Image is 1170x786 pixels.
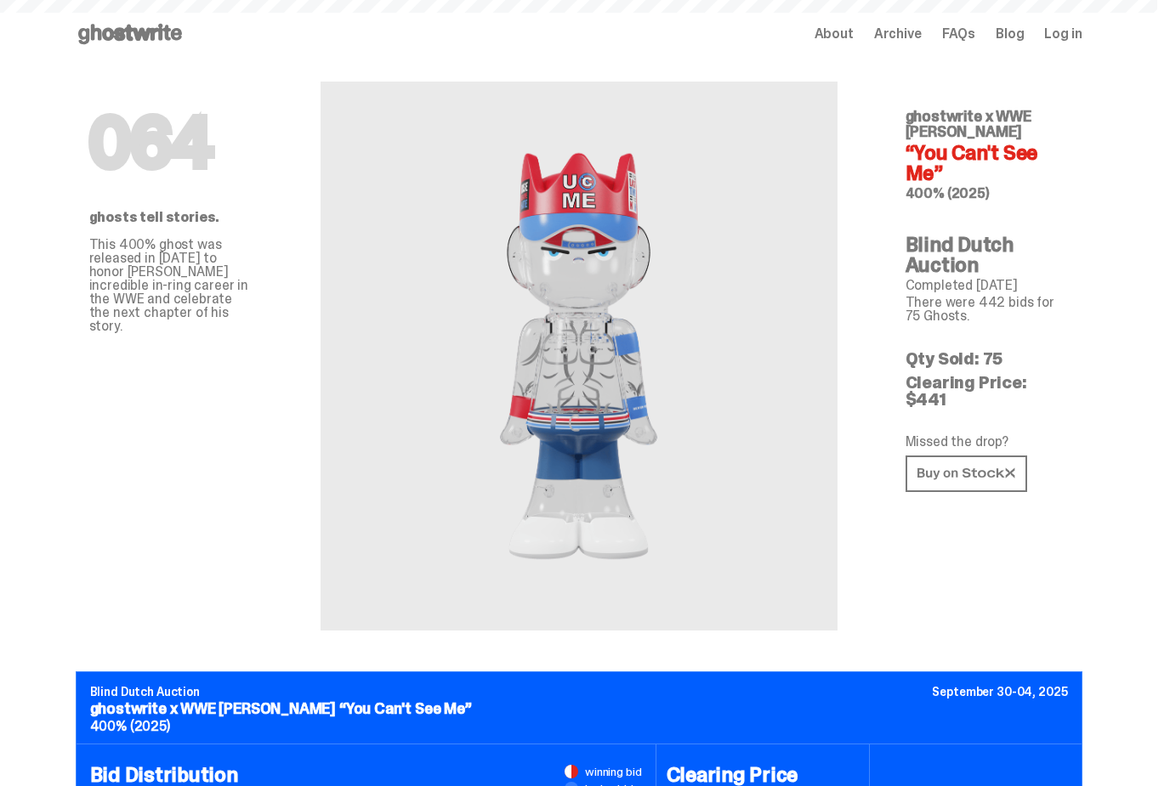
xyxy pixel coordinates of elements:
p: Missed the drop? [906,435,1069,449]
p: September 30-04, 2025 [932,686,1067,698]
h1: 064 [89,109,253,177]
a: About [815,27,854,41]
a: FAQs [942,27,975,41]
span: ghostwrite x WWE [PERSON_NAME] [906,106,1031,142]
a: Log in [1044,27,1082,41]
img: WWE John Cena&ldquo;You Can't See Me&rdquo; [392,122,766,590]
span: winning bid [585,766,641,778]
p: Qty Sold: 75 [906,350,1069,367]
p: Blind Dutch Auction [90,686,1068,698]
p: There were 442 bids for 75 Ghosts. [906,296,1069,323]
p: ghostwrite x WWE [PERSON_NAME] “You Can't See Me” [90,701,1068,716]
h4: “You Can't See Me” [906,143,1069,184]
span: 400% (2025) [90,717,170,735]
p: Completed [DATE] [906,279,1069,292]
h4: Blind Dutch Auction [906,235,1069,275]
span: 400% (2025) [906,184,990,202]
p: This 400% ghost was released in [DATE] to honor [PERSON_NAME] incredible in-ring career in the WW... [89,238,253,333]
p: Clearing Price: $441 [906,374,1069,408]
p: ghosts tell stories. [89,211,253,224]
a: Archive [874,27,922,41]
h4: Clearing Price [667,765,859,785]
a: Blog [996,27,1024,41]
